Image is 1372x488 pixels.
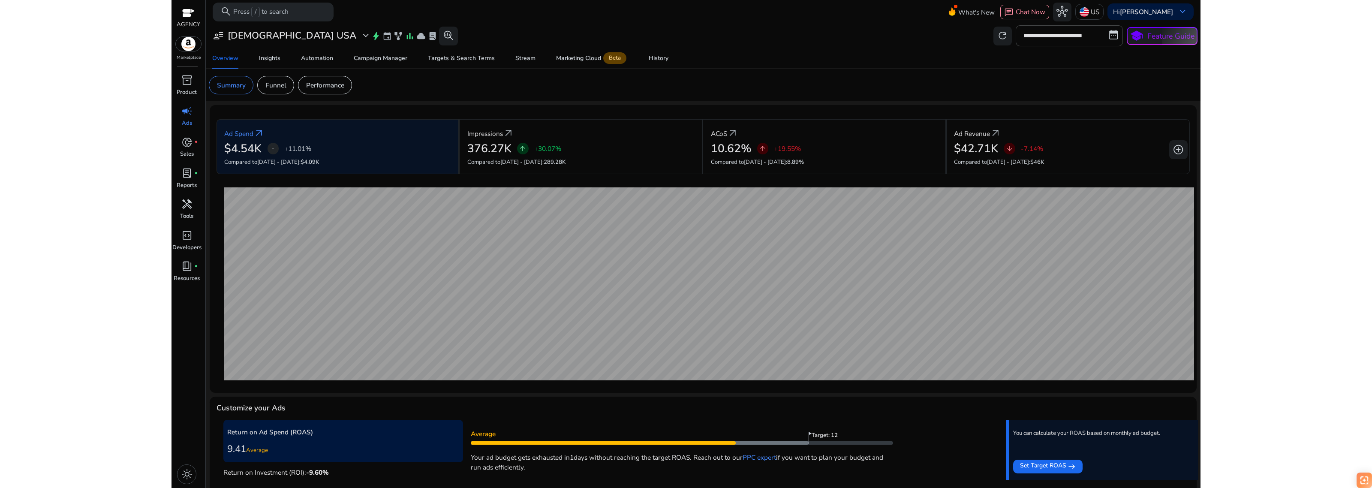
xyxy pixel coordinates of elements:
[265,80,286,90] p: Funnel
[744,158,786,166] span: [DATE] - [DATE]
[603,52,626,64] span: Beta
[382,31,392,41] span: event
[171,104,202,135] a: campaignAds
[503,128,514,139] a: arrow_outward
[322,468,329,477] span: %
[181,261,193,272] span: book_4
[224,129,253,139] p: Ad Spend
[181,199,193,210] span: handyman
[1013,460,1083,473] button: Set Target ROAS
[246,446,268,454] span: Average
[1169,140,1188,159] button: add_circle
[180,150,194,159] p: Sales
[181,75,193,86] span: inventory_2
[1020,461,1066,472] span: Set Target ROAS
[405,31,415,41] span: bar_chart
[954,129,990,139] p: Ad Revenue
[711,129,727,139] p: ACoS
[227,443,460,455] h3: 9.41
[228,30,356,41] h3: [DEMOGRAPHIC_DATA] USA
[217,80,246,90] p: Summary
[181,105,193,117] span: campaign
[181,469,193,480] span: light_mode
[471,453,743,462] span: Your ad budget gets exhausted in days without reaching the target ROAS. Reach out to our
[467,129,503,139] p: Impressions
[354,55,407,61] div: Campaign Manager
[787,158,804,166] span: 8.89%
[428,31,437,41] span: lab_profile
[253,128,265,139] a: arrow_outward
[544,158,566,166] span: 289.28K
[394,31,403,41] span: family_history
[172,244,202,252] p: Developers
[171,197,202,228] a: handymanTools
[177,54,201,61] p: Marketplace
[416,31,426,41] span: cloud
[759,145,767,153] span: arrow_upward
[171,228,202,259] a: code_blocksDevelopers
[428,55,495,61] div: Targets & Search Terms
[467,142,511,156] h2: 376.27K
[223,465,463,477] p: Return on Investment (ROI):
[182,119,192,128] p: Ads
[181,168,193,179] span: lab_profile
[227,427,460,437] p: Return on Ad Spend (ROAS)
[301,158,319,166] span: $4.09K
[171,259,202,290] a: book_4fiber_manual_recordResources
[997,30,1008,41] span: refresh
[360,30,371,41] span: expand_more
[180,212,193,221] p: Tools
[711,158,938,167] p: Compared to :
[176,37,202,51] img: amazon.svg
[443,30,454,41] span: search_insights
[371,31,381,41] span: bolt
[1021,145,1043,152] p: -7.14%
[534,145,561,152] p: +30.07%
[515,55,536,61] div: Stream
[1030,158,1044,166] span: $46K
[306,80,344,90] p: Performance
[194,140,198,144] span: fiber_manual_record
[213,30,224,41] span: user_attributes
[171,166,202,197] a: lab_profilefiber_manual_recordReports
[177,181,197,190] p: Reports
[194,265,198,268] span: fiber_manual_record
[649,55,668,61] div: History
[711,142,752,156] h2: 10.62%
[954,142,998,156] h2: $42.71K
[259,55,280,61] div: Insights
[471,429,893,439] p: Average
[212,55,238,61] div: Overview
[519,145,527,153] span: arrow_upward
[987,158,1029,166] span: [DATE] - [DATE]
[1068,461,1076,472] mat-icon: east
[812,432,842,445] span: Target: 12
[1173,144,1184,155] span: add_circle
[284,145,311,152] p: +11.01%
[171,135,202,166] a: donut_smallfiber_manual_recordSales
[1130,29,1143,43] span: school
[743,453,776,462] a: PPC expert
[727,128,738,139] a: arrow_outward
[217,404,286,413] h4: Customize your Ads
[556,54,628,62] div: Marketing Cloud
[467,158,694,167] p: Compared to :
[500,158,542,166] span: [DATE] - [DATE]
[306,468,329,477] span: -9.60
[1013,430,1160,437] p: You can calculate your ROAS based on monthly ad budget.
[224,142,262,156] h2: $4.54K
[774,145,801,152] p: +19.55%
[1006,145,1014,153] span: arrow_downward
[954,158,1182,167] p: Compared to :
[271,143,274,154] span: -
[301,55,333,61] div: Automation
[257,158,299,166] span: [DATE] - [DATE]
[171,73,202,104] a: inventory_2Product
[174,274,200,283] p: Resources
[570,453,574,462] b: 1
[990,128,1001,139] span: arrow_outward
[181,137,193,148] span: donut_small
